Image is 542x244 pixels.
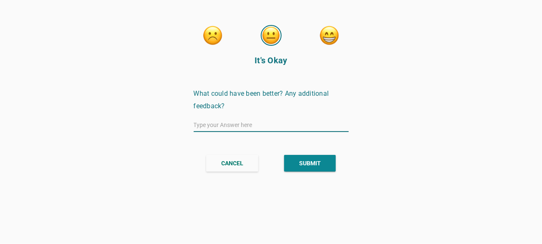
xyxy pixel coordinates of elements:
[194,118,349,132] input: Type your Answer here
[284,155,336,172] button: SUBMIT
[299,159,321,168] div: SUBMIT
[255,55,287,65] strong: It's Okay
[206,155,258,172] button: CANCEL
[221,159,243,168] div: CANCEL
[194,90,329,110] span: What could have been better? Any additional feedback?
